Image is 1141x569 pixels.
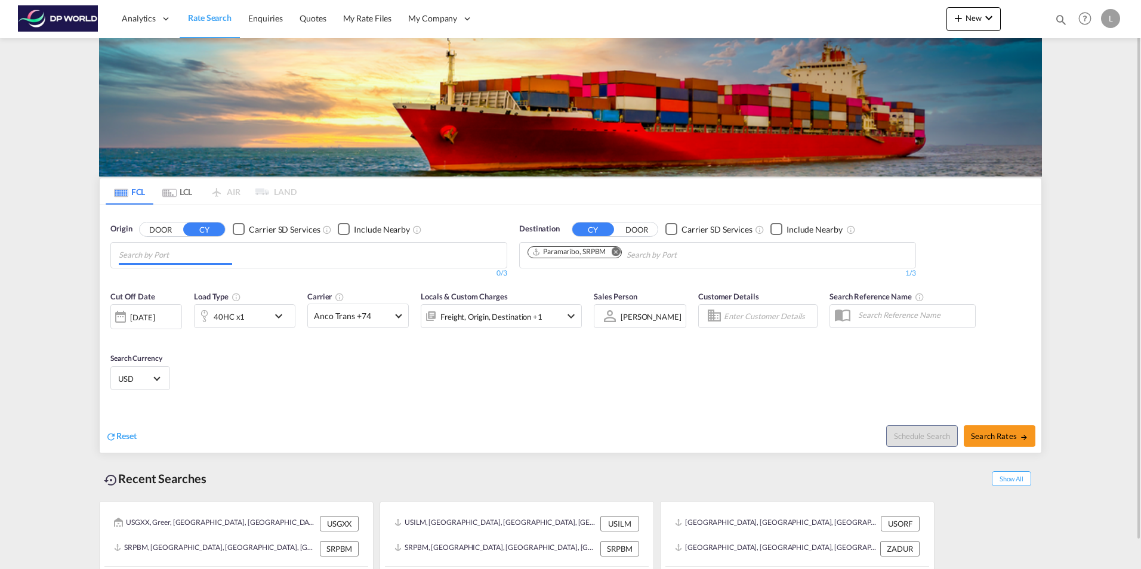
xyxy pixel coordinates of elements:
[116,431,137,441] span: Reset
[110,223,132,235] span: Origin
[665,223,753,236] md-checkbox: Checkbox No Ink
[110,304,182,329] div: [DATE]
[526,243,745,265] md-chips-wrap: Chips container. Use arrow keys to select chips.
[117,243,237,265] md-chips-wrap: Chips container with autocompletion. Enter the text area, type text to search, and then use the u...
[627,246,740,265] input: Chips input.
[770,223,843,236] md-checkbox: Checkbox No Ink
[214,308,245,325] div: 40HC x1
[110,292,155,301] span: Cut Off Date
[248,13,283,23] span: Enquiries
[232,292,241,302] md-icon: icon-information-outline
[992,471,1031,486] span: Show All
[946,7,1001,31] button: icon-plus 400-fgNewicon-chevron-down
[106,431,116,442] md-icon: icon-refresh
[343,13,392,23] span: My Rate Files
[951,13,996,23] span: New
[119,246,232,265] input: Chips input.
[140,222,181,236] button: DOOR
[18,5,98,32] img: c08ca190194411f088ed0f3ba295208c.png
[1075,8,1101,30] div: Help
[412,225,422,234] md-icon: Unchecked: Ignores neighbouring ports when fetching rates.Checked : Includes neighbouring ports w...
[594,292,637,301] span: Sales Person
[114,516,317,531] div: USGXX, Greer, SC, United States, North America, Americas
[787,224,843,236] div: Include Nearby
[394,541,597,556] div: SRPBM, Paramaribo, Suriname, South America, Americas
[880,541,920,556] div: ZADUR
[619,308,683,325] md-select: Sales Person: Laura Christiansen
[338,223,410,236] md-checkbox: Checkbox No Ink
[881,516,920,531] div: USORF
[971,431,1028,441] span: Search Rates
[322,225,332,234] md-icon: Unchecked: Search for CY (Container Yard) services for all selected carriers.Checked : Search for...
[1101,9,1120,28] div: L
[829,292,924,301] span: Search Reference Name
[130,312,155,323] div: [DATE]
[1075,8,1095,29] span: Help
[532,247,606,257] div: Paramaribo, SRPBM
[675,516,878,531] div: USORF, Norfolk, VA, United States, North America, Americas
[532,247,608,257] div: Press delete to remove this chip.
[681,224,753,236] div: Carrier SD Services
[421,292,508,301] span: Locals & Custom Charges
[114,541,317,556] div: SRPBM, Paramaribo, Suriname, South America, Americas
[440,308,542,325] div: Freight Origin Destination Factory Stuffing
[408,13,457,24] span: My Company
[106,178,297,205] md-pagination-wrapper: Use the left and right arrow keys to navigate between tabs
[183,222,225,236] button: CY
[1054,13,1068,31] div: icon-magnify
[724,307,813,325] input: Enter Customer Details
[110,268,507,279] div: 0/3
[675,541,877,556] div: ZADUR, Durban, South Africa, Southern Africa, Africa
[110,354,162,363] span: Search Currency
[100,205,1041,453] div: OriginDOOR CY Checkbox No InkUnchecked: Search for CY (Container Yard) services for all selected ...
[1020,433,1028,441] md-icon: icon-arrow-right
[106,178,153,205] md-tab-item: FCL
[99,465,211,492] div: Recent Searches
[153,178,201,205] md-tab-item: LCL
[1054,13,1068,26] md-icon: icon-magnify
[99,38,1042,177] img: LCL+%26+FCL+BACKGROUND.png
[603,247,621,259] button: Remove
[519,268,916,279] div: 1/3
[118,373,152,384] span: USD
[233,223,320,236] md-checkbox: Checkbox No Ink
[852,306,975,324] input: Search Reference Name
[300,13,326,23] span: Quotes
[104,473,118,487] md-icon: icon-backup-restore
[354,224,410,236] div: Include Nearby
[846,225,856,234] md-icon: Unchecked: Ignores neighbouring ports when fetching rates.Checked : Includes neighbouring ports w...
[394,516,597,531] div: USILM, Wilmington, NC, United States, North America, Americas
[951,11,966,25] md-icon: icon-plus 400-fg
[755,225,764,234] md-icon: Unchecked: Search for CY (Container Yard) services for all selected carriers.Checked : Search for...
[106,430,137,443] div: icon-refreshReset
[616,222,658,236] button: DOOR
[964,425,1035,447] button: Search Ratesicon-arrow-right
[188,13,232,23] span: Rate Search
[982,11,996,25] md-icon: icon-chevron-down
[314,310,391,322] span: Anco Trans +74
[600,516,639,531] div: USILM
[698,292,758,301] span: Customer Details
[307,292,344,301] span: Carrier
[335,292,344,302] md-icon: The selected Trucker/Carrierwill be displayed in the rate results If the rates are from another f...
[600,541,639,556] div: SRPBM
[272,309,292,323] md-icon: icon-chevron-down
[110,328,119,344] md-datepicker: Select
[572,222,614,236] button: CY
[564,309,578,323] md-icon: icon-chevron-down
[915,292,924,302] md-icon: Your search will be saved by the below given name
[194,292,241,301] span: Load Type
[117,370,164,387] md-select: Select Currency: $ USDUnited States Dollar
[320,516,359,531] div: USGXX
[421,304,582,328] div: Freight Origin Destination Factory Stuffingicon-chevron-down
[122,13,156,24] span: Analytics
[621,312,681,321] div: [PERSON_NAME]
[320,541,359,556] div: SRPBM
[519,223,560,235] span: Destination
[194,304,295,328] div: 40HC x1icon-chevron-down
[249,224,320,236] div: Carrier SD Services
[886,425,958,447] button: Note: By default Schedule search will only considerorigin ports, destination ports and cut off da...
